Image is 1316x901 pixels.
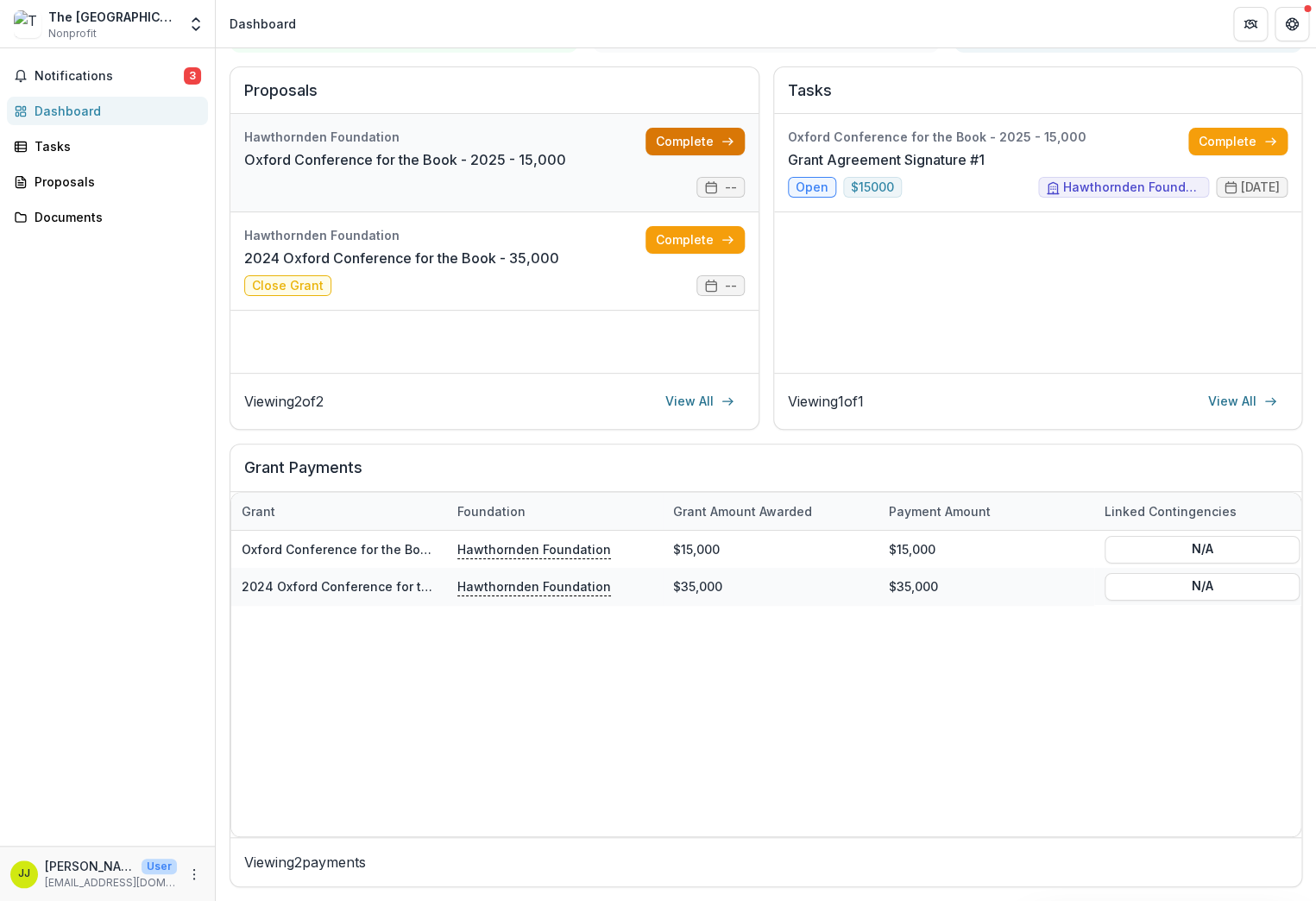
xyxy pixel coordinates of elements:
h2: Proposals [244,81,745,114]
button: N/A [1105,535,1300,563]
a: Oxford Conference for the Book - 2025 - 15,000 [244,149,566,170]
div: Grant amount awarded [663,493,878,530]
div: Payment Amount [878,493,1094,530]
div: Tasks [35,137,194,155]
a: View All [1198,387,1288,415]
img: The University of Mississippi [14,10,41,38]
p: [PERSON_NAME] [45,857,135,875]
span: Nonprofit [48,26,97,41]
p: User [142,859,177,874]
div: Grant amount awarded [663,502,822,520]
p: Hawthornden Foundation [457,577,611,595]
h2: Tasks [788,81,1288,114]
div: Foundation [447,493,663,530]
button: Notifications3 [7,62,208,90]
a: Grant Agreement Signature #1 [788,149,985,170]
p: Viewing 2 of 2 [244,391,324,412]
a: View All [655,387,745,415]
div: Documents [35,208,194,226]
div: $35,000 [663,568,878,605]
span: 3 [184,67,201,85]
button: Open entity switcher [184,7,208,41]
a: Complete [1188,128,1288,155]
div: Linked Contingencies [1094,502,1247,520]
a: Proposals [7,167,208,196]
div: Dashboard [230,15,296,33]
div: Proposals [35,173,194,191]
a: 2024 Oxford Conference for the Book - 35,000 [244,248,559,268]
div: Grant [231,493,447,530]
a: Oxford Conference for the Book - 2025 - 15,000 [242,542,530,557]
div: Linked Contingencies [1094,493,1310,530]
button: Get Help [1275,7,1309,41]
button: N/A [1105,572,1300,600]
div: The [GEOGRAPHIC_DATA][US_STATE] [48,8,177,26]
a: 2024 Oxford Conference for the Book - 35,000 [242,579,525,594]
div: Payment Amount [878,502,1001,520]
h2: Grant Payments [244,458,1288,491]
button: More [184,864,205,885]
nav: breadcrumb [223,11,303,36]
p: Viewing 1 of 1 [788,391,864,412]
div: Dashboard [35,102,194,120]
div: Foundation [447,502,536,520]
div: James G. Thomas, Jr. [18,868,30,879]
p: Viewing 2 payments [244,852,1288,873]
div: $35,000 [878,568,1094,605]
span: Notifications [35,69,184,84]
a: Documents [7,203,208,231]
a: Tasks [7,132,208,161]
a: Complete [645,226,745,254]
div: $15,000 [878,531,1094,568]
a: Complete [645,128,745,155]
p: [EMAIL_ADDRESS][DOMAIN_NAME] [45,875,177,891]
p: Hawthornden Foundation [457,539,611,558]
div: Grant [231,502,286,520]
button: Partners [1233,7,1268,41]
a: Dashboard [7,97,208,125]
div: $15,000 [663,531,878,568]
